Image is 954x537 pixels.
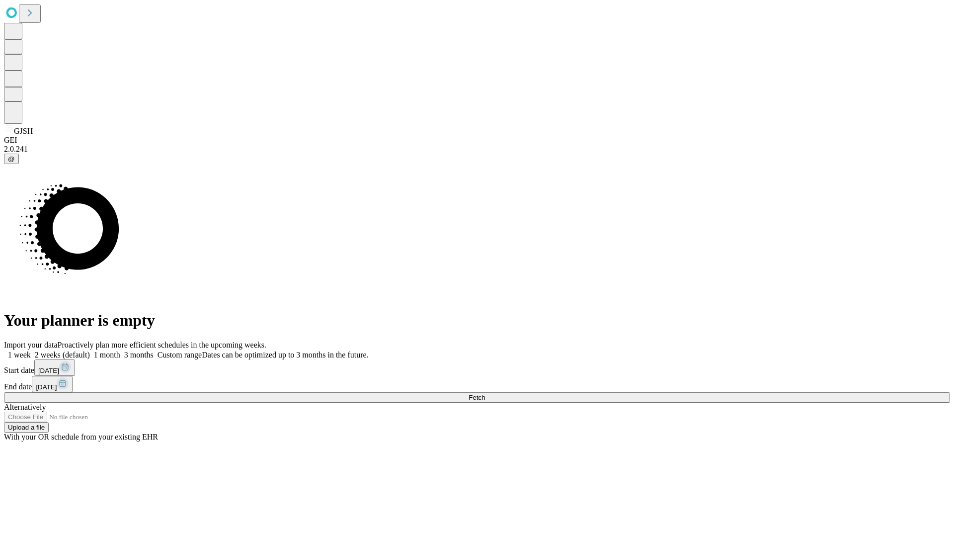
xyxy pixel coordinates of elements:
button: Fetch [4,392,950,403]
h1: Your planner is empty [4,311,950,330]
button: [DATE] [32,376,73,392]
span: Custom range [158,351,202,359]
button: @ [4,154,19,164]
span: 3 months [124,351,154,359]
span: Alternatively [4,403,46,411]
div: GEI [4,136,950,145]
div: 2.0.241 [4,145,950,154]
span: 1 month [94,351,120,359]
span: Fetch [469,394,485,401]
div: Start date [4,359,950,376]
span: @ [8,155,15,163]
span: [DATE] [36,383,57,391]
button: [DATE] [34,359,75,376]
span: Import your data [4,341,58,349]
span: Proactively plan more efficient schedules in the upcoming weeks. [58,341,266,349]
span: GJSH [14,127,33,135]
div: End date [4,376,950,392]
span: With your OR schedule from your existing EHR [4,433,158,441]
span: 1 week [8,351,31,359]
button: Upload a file [4,422,49,433]
span: Dates can be optimized up to 3 months in the future. [202,351,368,359]
span: 2 weeks (default) [35,351,90,359]
span: [DATE] [38,367,59,374]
